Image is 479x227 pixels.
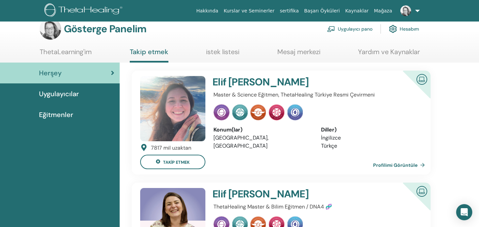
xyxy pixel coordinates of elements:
font: takip etmek [163,159,190,165]
img: default.jpg [140,76,205,141]
font: Profilimi Görüntüle [373,162,417,168]
font: Konum(lar) [213,126,242,133]
font: 7817 [151,144,162,151]
font: Uygulayıcılar [39,89,79,98]
div: Sertifikalı Çevrimiçi Eğitim [392,71,431,109]
font: Türkçe [321,142,337,149]
font: Uygulayıcı pano [338,26,372,32]
font: ThetaLearning'im [40,47,92,56]
font: Elif [212,75,226,88]
a: Profilimi Görüntüle [373,158,428,172]
a: Başarı Öyküleri [302,5,343,17]
font: Eğitmenler [39,110,73,119]
img: chalkboard-teacher.svg [327,26,335,32]
font: Hakkında [196,8,218,13]
a: Hakkında [194,5,221,17]
img: cog.svg [389,23,397,35]
font: [PERSON_NAME] [228,75,309,88]
font: Master & Science Eğitmen, ThetaHealing Türkiye Resmi Çevirmeni [213,91,375,98]
div: Intercom Messenger'ı açın [456,204,472,220]
font: Başarı Öyküleri [304,8,340,13]
img: Sertifikalı Çevrimiçi Eğitim [414,183,430,198]
font: Yardım ve Kaynaklar [358,47,420,56]
font: Diller) [321,126,336,133]
a: Kaynaklar [343,5,371,17]
a: Hesabım [389,22,419,36]
a: Kurslar ve Seminerler [221,5,277,17]
a: Mesaj merkezi [277,48,320,61]
div: Sertifikalı Çevrimiçi Eğitim [392,183,431,221]
a: Yardım ve Kaynaklar [358,48,420,61]
img: default.jpg [400,5,411,16]
font: Kurslar ve Seminerler [224,8,274,13]
font: Gösterge Panelim [64,22,146,35]
font: Takip etmek [130,47,168,56]
img: default.jpg [40,18,61,40]
a: ThetaLearning'im [40,48,92,61]
a: Takip etmek [130,48,168,63]
font: İngilizce [321,134,341,141]
font: Herşey [39,69,62,77]
font: mil uzaktan [163,144,191,151]
a: Mağaza [371,5,395,17]
font: Mesaj merkezi [277,47,320,56]
font: sertifika [280,8,298,13]
font: Mağaza [374,8,392,13]
font: istek listesi [206,47,239,56]
font: ThetaHealing Master & Bilim Eğitmen / DNA4 🧬 [213,203,332,210]
font: Kaynaklar [345,8,369,13]
img: logo.png [44,3,125,18]
a: Uygulayıcı pano [327,22,372,36]
img: Sertifikalı Çevrimiçi Eğitim [414,71,430,86]
font: [GEOGRAPHIC_DATA], [GEOGRAPHIC_DATA] [213,134,269,149]
a: sertifika [277,5,301,17]
font: Hesabım [400,26,419,32]
a: istek listesi [206,48,239,61]
font: [PERSON_NAME] [228,187,309,200]
font: Elif [212,187,226,200]
button: takip etmek [140,155,205,169]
